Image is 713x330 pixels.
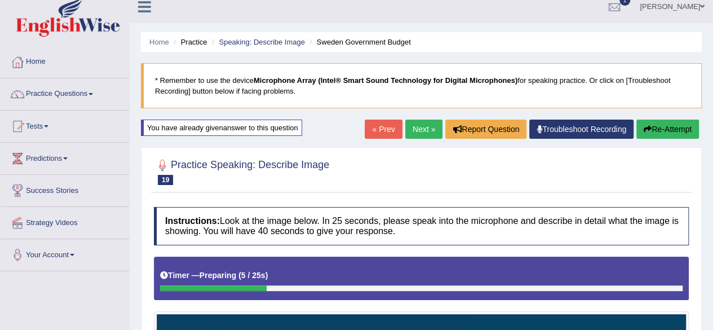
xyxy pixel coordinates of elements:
h4: Look at the image below. In 25 seconds, please speak into the microphone and describe in detail w... [154,207,689,245]
a: Success Stories [1,175,129,203]
a: Predictions [1,143,129,171]
a: Your Account [1,239,129,267]
b: Microphone Array (Intel® Smart Sound Technology for Digital Microphones) [254,76,517,85]
b: ( [238,271,241,280]
a: Practice Questions [1,78,129,107]
li: Sweden Government Budget [307,37,410,47]
span: 19 [158,175,173,185]
a: Troubleshoot Recording [529,120,634,139]
b: ) [265,271,268,280]
a: Home [1,46,129,74]
b: Instructions: [165,216,220,226]
a: « Prev [365,120,402,139]
b: 5 / 25s [241,271,265,280]
a: Next » [405,120,442,139]
b: Preparing [200,271,236,280]
h2: Practice Speaking: Describe Image [154,157,329,185]
blockquote: * Remember to use the device for speaking practice. Or click on [Troubleshoot Recording] button b... [141,63,702,108]
div: You have already given answer to this question [141,120,302,136]
h5: Timer — [160,271,268,280]
button: Re-Attempt [636,120,699,139]
button: Report Question [445,120,526,139]
a: Home [149,38,169,46]
a: Strategy Videos [1,207,129,235]
a: Tests [1,111,129,139]
a: Speaking: Describe Image [219,38,304,46]
li: Practice [171,37,207,47]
